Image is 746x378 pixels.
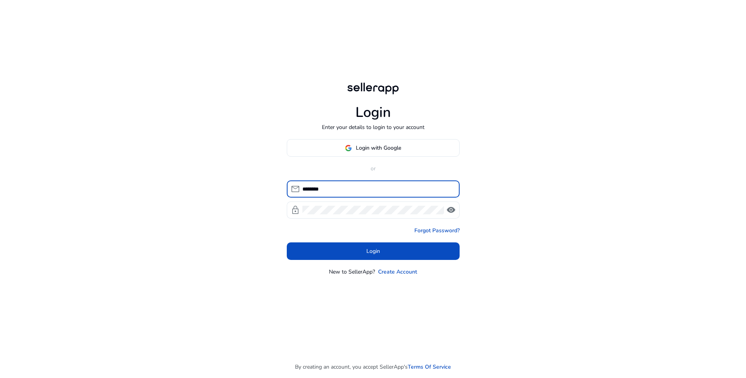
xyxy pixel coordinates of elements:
a: Terms Of Service [408,363,451,371]
a: Create Account [378,268,417,276]
p: Enter your details to login to your account [322,123,425,131]
span: mail [291,184,300,194]
button: Login with Google [287,139,460,157]
p: or [287,164,460,173]
span: Login [366,247,380,255]
img: google-logo.svg [345,145,352,152]
span: visibility [446,205,456,215]
span: Login with Google [356,144,401,152]
span: lock [291,205,300,215]
button: Login [287,242,460,260]
h1: Login [355,104,391,121]
p: New to SellerApp? [329,268,375,276]
a: Forgot Password? [414,226,460,235]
